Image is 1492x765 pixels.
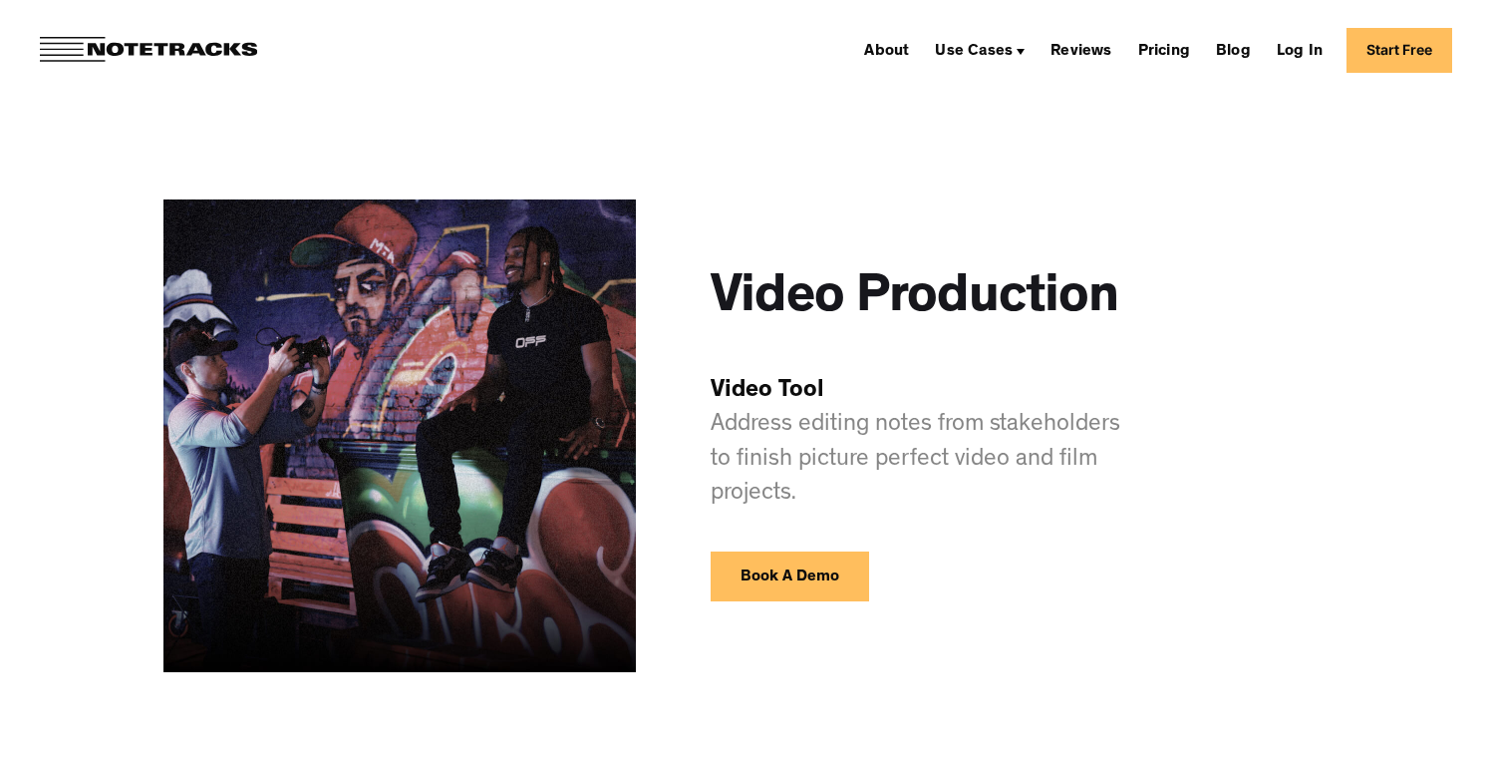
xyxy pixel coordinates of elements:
[1269,34,1331,66] a: Log In
[1208,34,1259,66] a: Blog
[1346,28,1452,73] a: Start Free
[1130,34,1198,66] a: Pricing
[711,270,1118,330] h1: Video Production
[856,34,917,66] a: About
[927,34,1033,66] div: Use Cases
[935,44,1013,60] div: Use Cases
[1043,34,1119,66] a: Reviews
[711,552,869,601] a: Book A Demo
[711,380,824,404] span: Video Tool
[711,375,1129,511] p: Address editing notes from stakeholders to finish picture perfect video and film projects.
